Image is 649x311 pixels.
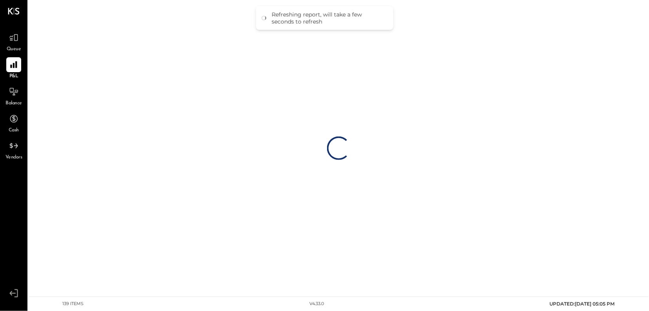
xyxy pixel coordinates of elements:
a: Balance [0,84,27,107]
div: v 4.33.0 [309,301,324,307]
a: P&L [0,57,27,80]
a: Cash [0,111,27,134]
span: P&L [9,73,18,80]
span: Queue [7,46,21,53]
span: Cash [9,127,19,134]
span: Balance [5,100,22,107]
div: Refreshing report, will take a few seconds to refresh [272,11,385,25]
a: Vendors [0,138,27,161]
span: UPDATED: [DATE] 05:05 PM [550,301,615,307]
span: Vendors [5,154,22,161]
a: Queue [0,30,27,53]
div: 139 items [63,301,84,307]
